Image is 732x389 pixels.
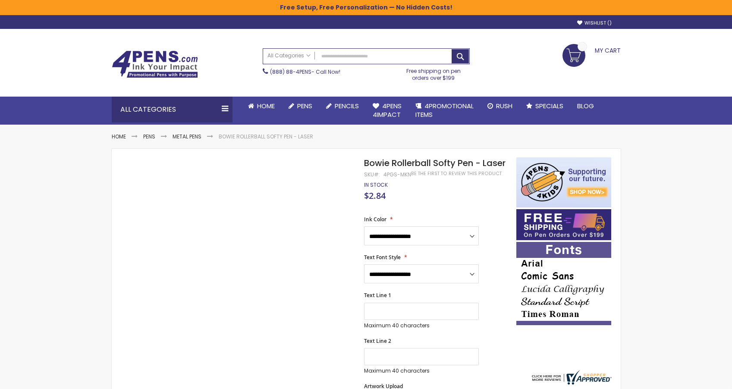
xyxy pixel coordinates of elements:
a: Pens [282,97,319,116]
a: Metal Pens [173,133,201,140]
span: Ink Color [364,216,386,223]
div: Free shipping on pen orders over $199 [397,64,470,82]
a: Rush [481,97,519,116]
p: Maximum 40 characters [364,322,479,329]
a: Home [241,97,282,116]
a: Pencils [319,97,366,116]
span: Blog [577,101,594,110]
span: 4PROMOTIONAL ITEMS [415,101,474,119]
img: 4pens.com widget logo [530,370,612,385]
span: Text Line 1 [364,292,391,299]
span: Text Line 2 [364,337,391,345]
div: All Categories [112,97,232,122]
a: (888) 88-4PENS [270,68,311,75]
img: Free shipping on orders over $199 [516,209,611,240]
span: Pens [297,101,312,110]
a: All Categories [263,49,315,63]
span: - Call Now! [270,68,340,75]
a: Specials [519,97,570,116]
a: Wishlist [577,20,612,26]
span: Pencils [335,101,359,110]
div: 4PGS-MKN [383,171,411,178]
a: Be the first to review this product [411,170,502,177]
span: Home [257,101,275,110]
a: 4PROMOTIONALITEMS [408,97,481,125]
span: All Categories [267,52,311,59]
img: 4Pens Custom Pens and Promotional Products [112,50,198,78]
span: 4Pens 4impact [373,101,402,119]
span: Text Font Style [364,254,401,261]
span: Bowie Rollerball Softy Pen - Laser [364,157,506,169]
img: font-personalization-examples [516,242,611,325]
span: In stock [364,181,388,188]
a: Home [112,133,126,140]
a: 4Pens4impact [366,97,408,125]
li: Bowie Rollerball Softy Pen - Laser [219,133,313,140]
a: Pens [143,133,155,140]
a: 4pens.com certificate URL [530,379,612,386]
span: Rush [496,101,512,110]
a: Blog [570,97,601,116]
p: Maximum 40 characters [364,367,479,374]
img: 4pens 4 kids [516,157,611,207]
span: Specials [535,101,563,110]
div: Availability [364,182,388,188]
span: $2.84 [364,190,386,201]
strong: SKU [364,171,380,178]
